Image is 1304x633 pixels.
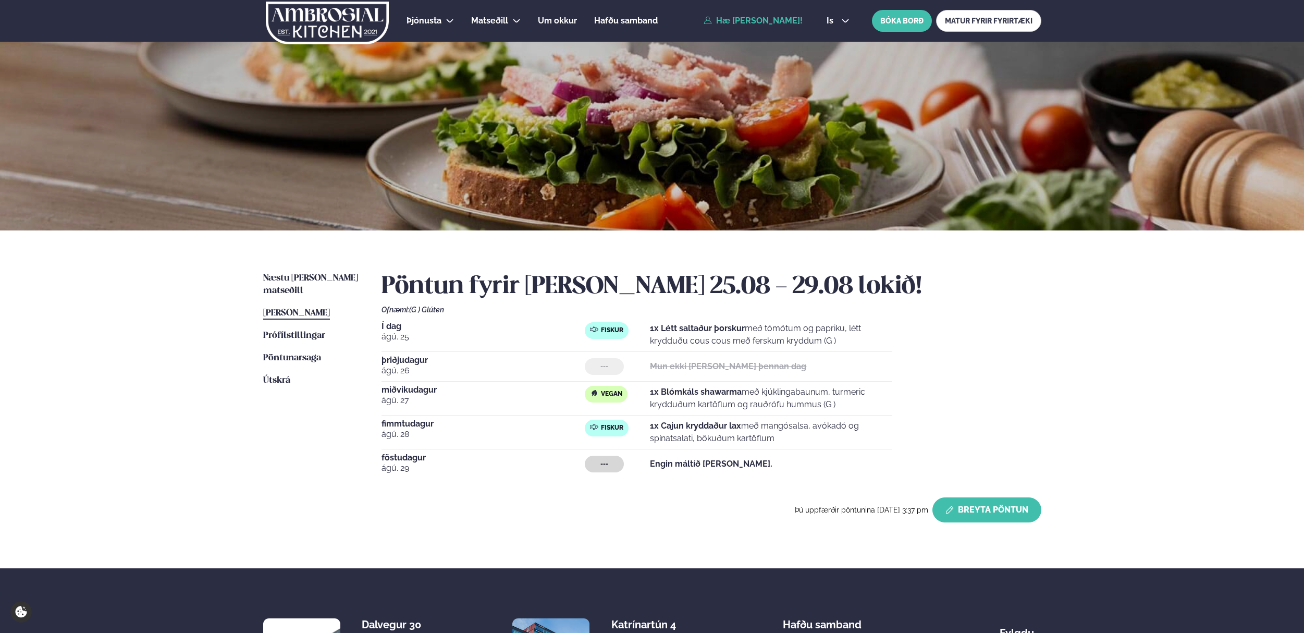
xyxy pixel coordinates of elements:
a: Þjónusta [407,15,441,27]
img: logo [265,2,390,44]
a: Matseðill [471,15,508,27]
a: Cookie settings [10,601,32,623]
span: [PERSON_NAME] [263,309,330,318]
span: Um okkur [538,16,577,26]
span: --- [600,362,608,371]
span: ágú. 27 [382,394,585,407]
span: Í dag [382,322,585,331]
span: Hafðu samband [783,610,862,631]
span: Fiskur [601,326,623,335]
span: miðvikudagur [382,386,585,394]
strong: Mun ekki [PERSON_NAME] þennan dag [650,361,806,371]
a: Útskrá [263,374,290,387]
button: Breyta Pöntun [932,497,1041,522]
a: Prófílstillingar [263,330,325,342]
span: Fiskur [601,424,623,432]
span: ágú. 29 [382,462,585,474]
button: BÓKA BORÐ [872,10,932,32]
span: fimmtudagur [382,420,585,428]
p: með mangósalsa, avókadó og spínatsalati, bökuðum kartöflum [650,420,892,445]
div: Katrínartún 4 [611,618,694,631]
h2: Pöntun fyrir [PERSON_NAME] 25.08 - 29.08 lokið! [382,272,1041,301]
strong: Engin máltíð [PERSON_NAME]. [650,459,772,469]
a: Næstu [PERSON_NAME] matseðill [263,272,361,297]
a: [PERSON_NAME] [263,307,330,320]
span: is [827,17,836,25]
strong: 1x Létt saltaður þorskur [650,323,745,333]
span: Næstu [PERSON_NAME] matseðill [263,274,358,295]
span: Þú uppfærðir pöntunina [DATE] 3:37 pm [795,506,928,514]
a: Um okkur [538,15,577,27]
img: Vegan.svg [590,389,598,397]
span: ágú. 28 [382,428,585,441]
span: Matseðill [471,16,508,26]
span: Prófílstillingar [263,331,325,340]
strong: 1x Blómkáls shawarma [650,387,742,397]
span: ágú. 25 [382,331,585,343]
a: MATUR FYRIR FYRIRTÆKI [936,10,1041,32]
div: Dalvegur 30 [362,618,445,631]
a: Hafðu samband [594,15,658,27]
span: --- [600,460,608,468]
span: ágú. 26 [382,364,585,377]
strong: 1x Cajun kryddaður lax [650,421,741,431]
span: föstudagur [382,454,585,462]
span: þriðjudagur [382,356,585,364]
img: fish.svg [590,325,598,334]
p: með kjúklingabaunum, turmeric krydduðum kartöflum og rauðrófu hummus (G ) [650,386,892,411]
a: Hæ [PERSON_NAME]! [704,16,803,26]
p: með tómötum og papriku, létt krydduðu cous cous með ferskum kryddum (G ) [650,322,892,347]
button: is [818,17,857,25]
span: Pöntunarsaga [263,354,321,362]
span: Vegan [601,390,622,398]
span: Þjónusta [407,16,441,26]
div: Ofnæmi: [382,306,1041,314]
img: fish.svg [590,423,598,431]
span: (G ) Glúten [409,306,444,314]
a: Pöntunarsaga [263,352,321,364]
span: Útskrá [263,376,290,385]
span: Hafðu samband [594,16,658,26]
